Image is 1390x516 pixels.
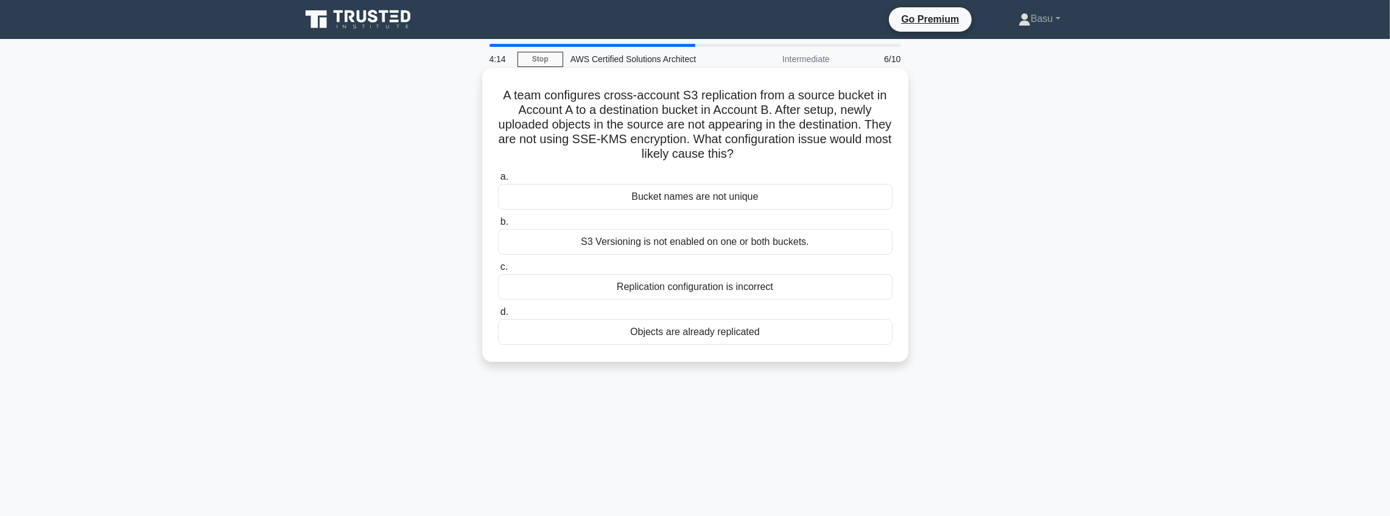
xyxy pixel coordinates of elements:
[498,229,893,255] div: S3 Versioning is not enabled on one or both buckets.
[500,216,508,227] span: b.
[989,7,1090,31] a: Basu
[500,306,508,317] span: d.
[500,171,508,182] span: a.
[518,52,563,67] a: Stop
[837,47,908,71] div: 6/10
[894,12,966,27] a: Go Premium
[497,88,894,162] h5: A team configures cross-account S3 replication from a source bucket in Account A to a destination...
[498,319,893,345] div: Objects are already replicated
[731,47,837,71] div: Intermediate
[498,274,893,300] div: Replication configuration is incorrect
[563,47,731,71] div: AWS Certified Solutions Architect
[498,184,893,210] div: Bucket names are not unique
[482,47,518,71] div: 4:14
[500,261,508,272] span: c.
